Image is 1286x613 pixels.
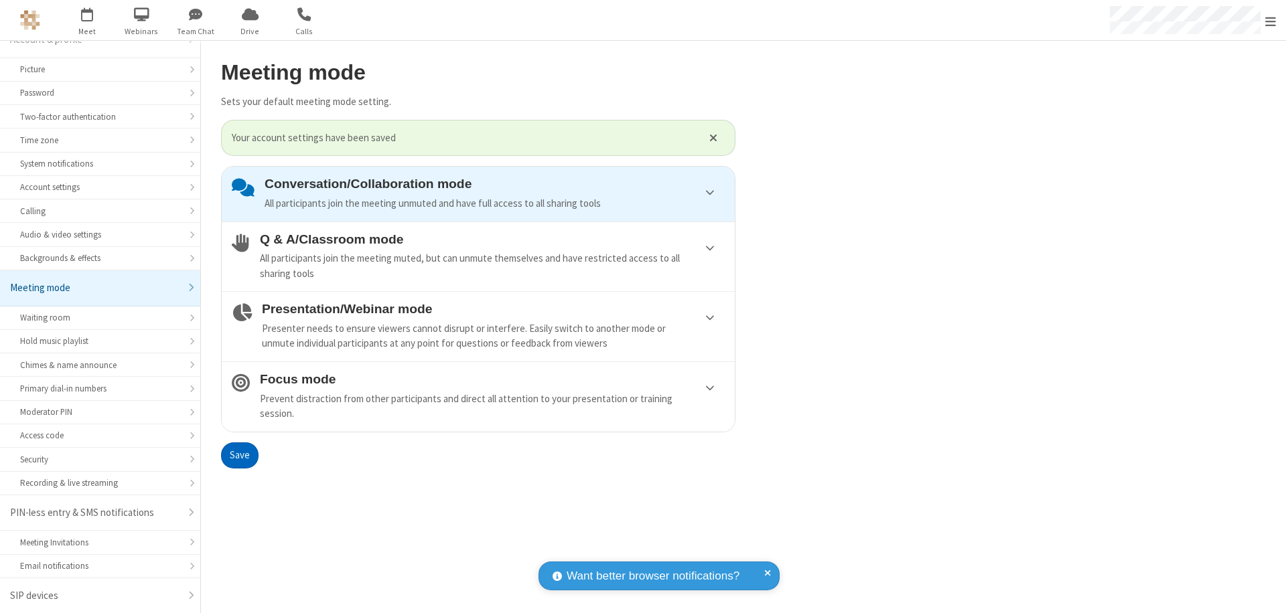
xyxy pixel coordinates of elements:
div: Security [20,453,180,466]
div: Account settings [20,181,180,193]
h2: Meeting mode [221,61,735,84]
div: Two-factor authentication [20,110,180,123]
div: Backgrounds & effects [20,252,180,264]
span: Meet [62,25,113,37]
div: System notifications [20,157,180,170]
div: Password [20,86,180,99]
h4: Focus mode [260,372,725,386]
div: Presenter needs to ensure viewers cannot disrupt or interfere. Easily switch to another mode or u... [262,321,725,351]
div: Chimes & name announce [20,359,180,371]
span: Want better browser notifications? [567,567,739,585]
div: Meeting mode [10,280,180,296]
button: Save [221,442,259,469]
div: Picture [20,63,180,76]
div: Hold music playlist [20,335,180,347]
div: All participants join the meeting muted, but can unmute themselves and have restricted access to ... [260,251,725,281]
button: Close alert [703,128,725,148]
span: Webinars [117,25,167,37]
div: Email notifications [20,559,180,572]
img: QA Selenium DO NOT DELETE OR CHANGE [20,10,40,30]
h4: Conversation/Collaboration mode [265,177,725,191]
span: Team Chat [171,25,221,37]
span: Drive [225,25,275,37]
h4: Q & A/Classroom mode [260,232,725,246]
h4: Presentation/Webinar mode [262,302,725,316]
div: Moderator PIN [20,406,180,418]
div: Time zone [20,134,180,147]
div: Prevent distraction from other participants and direct all attention to your presentation or trai... [260,391,725,422]
div: All participants join the meeting unmuted and have full access to all sharing tools [265,196,725,211]
div: Calling [20,205,180,217]
div: PIN-less entry & SMS notifications [10,505,180,521]
div: Waiting room [20,311,180,324]
div: Primary dial-in numbers [20,382,180,395]
div: Audio & video settings [20,228,180,241]
div: Recording & live streaming [20,476,180,489]
div: Meeting Invitations [20,536,180,549]
span: Calls [279,25,330,37]
span: Your account settings have been saved [232,130,693,146]
div: Access code [20,429,180,442]
div: SIP devices [10,588,180,604]
p: Sets your default meeting mode setting. [221,94,735,110]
